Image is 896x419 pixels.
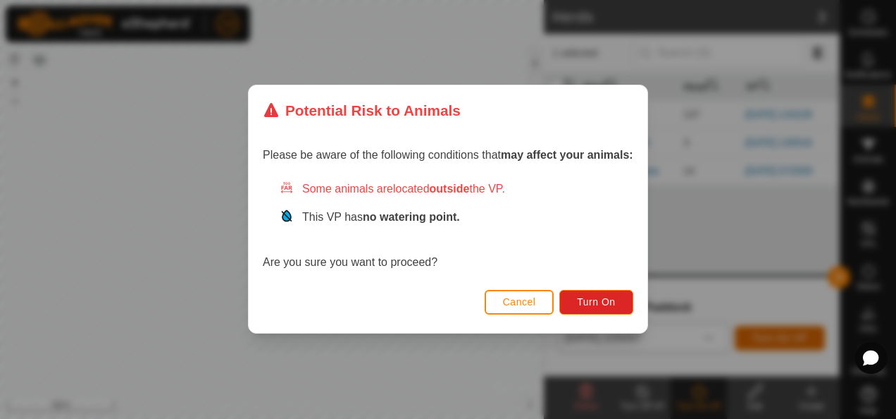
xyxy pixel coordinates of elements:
span: Please be aware of the following conditions that [263,150,633,162]
button: Turn On [560,290,633,315]
div: Are you sure you want to proceed? [263,181,633,272]
div: Potential Risk to Animals [263,99,461,121]
button: Cancel [485,290,554,315]
strong: outside [430,183,470,195]
span: located the VP. [393,183,505,195]
span: This VP has [302,212,460,224]
div: Some animals are [280,181,633,198]
span: Turn On [578,297,616,308]
strong: no watering point. [363,212,460,224]
span: Cancel [503,297,536,308]
strong: may affect your animals: [501,150,633,162]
